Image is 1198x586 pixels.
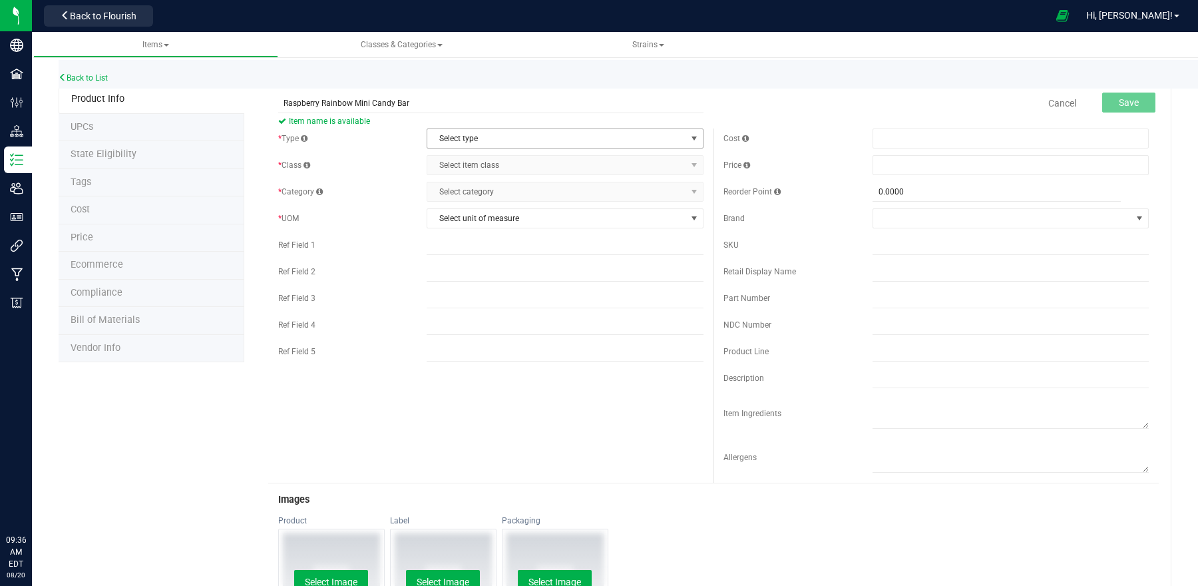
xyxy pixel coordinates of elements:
span: Product Info [71,93,124,105]
span: Price [71,232,93,243]
span: Cost [723,134,749,143]
span: Price [723,160,750,170]
inline-svg: Facilities [10,67,23,81]
span: Select type [427,129,686,148]
input: Item name [278,93,703,113]
input: 0.0000 [873,182,1121,201]
iframe: Resource center unread badge [39,477,55,493]
span: Ref Field 1 [278,240,315,250]
a: Back to List [59,73,108,83]
span: UOM [278,214,299,223]
p: 09:36 AM EDT [6,534,26,570]
span: Cost [71,204,90,215]
span: Tag [71,176,91,188]
inline-svg: Configuration [10,96,23,109]
button: Save [1102,93,1155,113]
div: Label [390,515,497,526]
span: Class [278,160,310,170]
span: Ref Field 2 [278,267,315,276]
span: Retail Display Name [723,267,796,276]
span: Item Ingredients [723,409,781,418]
span: Ref Field 3 [278,294,315,303]
span: select [686,209,703,228]
inline-svg: Company [10,39,23,52]
span: Brand [723,214,745,223]
inline-svg: Manufacturing [10,268,23,281]
span: Compliance [71,287,122,298]
span: Tag [71,121,93,133]
span: Classes & Categories [361,40,443,49]
button: Back to Flourish [44,5,153,27]
span: Allergens [723,453,757,462]
span: Part Number [723,294,770,303]
span: Ecommerce [71,259,123,270]
span: Ref Field 5 [278,347,315,356]
span: NDC Number [723,320,771,330]
a: Cancel [1048,97,1076,110]
inline-svg: User Roles [10,210,23,224]
span: Hi, [PERSON_NAME]! [1086,10,1173,21]
span: select [686,129,703,148]
inline-svg: Users [10,182,23,195]
span: Vendor Info [71,342,120,354]
span: Back to Flourish [70,11,136,21]
span: Strains [632,40,664,49]
iframe: Resource center [13,479,53,519]
span: Category [278,187,323,196]
span: Type [278,134,307,143]
div: Product [278,515,385,526]
span: Save [1119,97,1139,108]
span: Product Line [723,347,769,356]
inline-svg: Distribution [10,125,23,138]
span: Reorder Point [723,187,781,196]
inline-svg: Billing [10,296,23,310]
span: Tag [71,148,136,160]
span: Ref Field 4 [278,320,315,330]
span: SKU [723,240,739,250]
span: Open Ecommerce Menu [1048,3,1078,29]
span: Items [142,40,169,49]
span: Item name is available [278,113,703,129]
span: Description [723,374,764,383]
div: Packaging [502,515,608,526]
span: Bill of Materials [71,314,140,326]
inline-svg: Inventory [10,153,23,166]
p: 08/20 [6,570,26,580]
span: Select unit of measure [427,209,686,228]
inline-svg: Integrations [10,239,23,252]
h3: Images [278,495,1149,505]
